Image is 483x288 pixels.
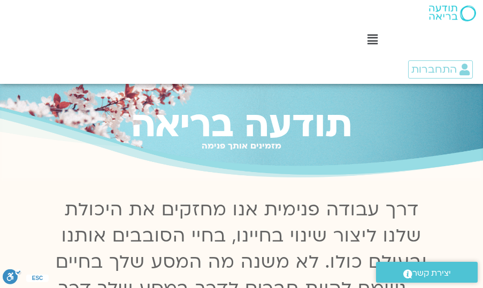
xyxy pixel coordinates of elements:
img: תודעה בריאה [429,5,476,21]
a: התחברות [408,60,473,79]
span: התחברות [411,64,457,75]
a: יצירת קשר [376,262,478,283]
span: יצירת קשר [412,266,451,281]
